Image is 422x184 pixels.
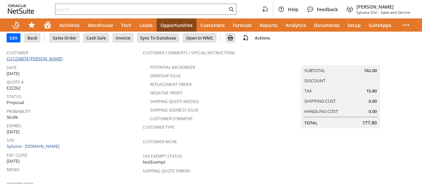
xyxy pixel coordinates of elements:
a: Sylvane - [DOMAIN_NAME] [7,143,61,149]
span: 50.0% [7,114,18,120]
a: Activities [55,18,84,32]
span: - [378,10,379,15]
input: Print [226,34,235,42]
a: Tech [117,18,136,32]
a: Exp. Close [7,152,28,158]
input: Back [25,34,40,42]
span: [PERSON_NAME] [356,4,410,10]
a: Documents [310,18,344,32]
span: Warehouse [88,22,113,28]
span: NotExempt [143,159,166,165]
caption: Summary [301,55,380,65]
a: Date [7,65,17,70]
svg: Recent Records [12,21,20,29]
a: Site [7,138,15,143]
span: [DATE] [7,70,19,77]
svg: Home [44,21,51,29]
span: Forecast [233,22,252,28]
input: Invoice [113,34,133,42]
a: Customer [7,50,28,56]
span: Opportunities [161,22,193,28]
span: SuiteApps [369,22,391,28]
img: add-record.svg [242,34,250,42]
span: Documents [314,22,340,28]
div: More menus [398,18,414,32]
a: Customer Comments / Special Instructions [143,50,235,56]
a: Replacement Order [150,82,192,87]
a: Handling Cost [304,108,338,114]
a: Status [7,94,21,99]
span: Help [288,6,298,13]
span: Reports [260,22,278,28]
span: Leads [139,22,153,28]
a: Analytics [282,18,310,32]
a: SuiteApps [365,18,395,32]
span: Tech [121,22,132,28]
span: 162.00 [364,67,377,74]
a: Expires [7,123,21,129]
span: Analytics [286,22,306,28]
input: Open In WMC [183,34,216,42]
span: Sales and Service [381,10,410,15]
span: Customers [200,22,225,28]
svg: logo [8,5,34,14]
a: Customer Niche [143,139,177,145]
a: Potential Backorder [150,65,195,70]
input: Sales Order [50,34,79,42]
a: Recent Records [8,18,24,32]
a: Dropship Issue [150,73,181,79]
span: Sylvane Old [356,10,377,15]
a: Home [40,18,55,32]
span: [DATE] [7,129,19,135]
input: Search [55,5,227,13]
a: CU1224874 [PERSON_NAME] [7,56,64,62]
a: Tax Exempt Status [143,153,182,159]
span: Setup [347,22,361,28]
input: Sync To Database [137,34,179,42]
a: Opportunities [157,18,196,32]
a: Probability [7,109,31,114]
a: Quote # [7,79,24,85]
span: Proposal [7,99,24,106]
span: 0.00 [369,108,377,115]
a: Total [304,120,317,126]
a: Memo [7,167,19,172]
a: Setup [344,18,365,32]
a: Shipping Address Issue [150,107,198,113]
span: 177.80 [362,119,377,126]
a: Customer Comment [150,116,193,121]
div: Shortcuts [24,18,40,32]
span: Activities [59,22,80,28]
a: Actions [252,35,273,41]
a: Forecast [229,18,256,32]
svg: Search [227,5,235,13]
a: Negative Profit [150,90,183,96]
a: Customers [196,18,229,32]
span: E22262 [7,85,20,91]
a: Leads [136,18,157,32]
a: Shipping Quote Needed [150,99,199,104]
a: Subtotal [304,67,325,73]
a: Shipping Quote Errors [143,168,191,174]
span: Feedback [317,6,338,13]
img: Print [226,34,234,42]
a: Reports [256,18,282,32]
a: Customer Type [143,124,174,130]
span: [DATE] [7,158,19,164]
input: Edit [7,34,20,42]
svg: Shortcuts [28,21,36,29]
input: Cash Sale [84,34,108,42]
span: 15.80 [366,88,377,94]
span: 0.00 [369,98,377,104]
a: Shipping Cost [304,98,336,104]
a: Discount [304,78,325,84]
a: Tax [304,88,312,94]
a: Warehouse [84,18,117,32]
